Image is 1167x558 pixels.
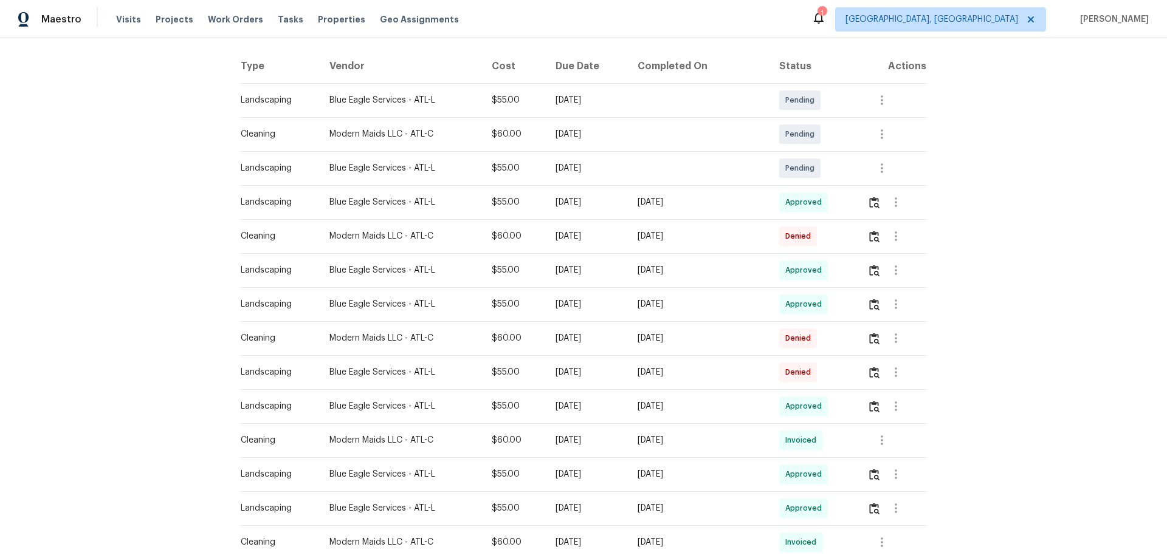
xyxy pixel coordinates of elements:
button: Review Icon [867,460,881,489]
div: Landscaping [241,400,310,412]
div: $60.00 [492,332,536,344]
div: [DATE] [556,468,618,480]
div: [DATE] [556,264,618,276]
span: [PERSON_NAME] [1075,13,1149,26]
span: Work Orders [208,13,263,26]
div: [DATE] [556,536,618,548]
div: [DATE] [638,230,759,242]
div: Blue Eagle Services - ATL-L [329,298,472,310]
div: $55.00 [492,298,536,310]
div: [DATE] [556,332,618,344]
div: $60.00 [492,128,536,140]
button: Review Icon [867,324,881,353]
div: Blue Eagle Services - ATL-L [329,162,472,174]
button: Review Icon [867,222,881,251]
span: Approved [785,468,827,480]
img: Review Icon [869,333,880,344]
div: Landscaping [241,468,310,480]
div: $55.00 [492,94,536,106]
span: Visits [116,13,141,26]
div: Blue Eagle Services - ATL-L [329,196,472,208]
th: Cost [482,49,546,83]
span: Projects [156,13,193,26]
span: Pending [785,128,819,140]
div: [DATE] [638,264,759,276]
div: Modern Maids LLC - ATL-C [329,332,472,344]
div: Modern Maids LLC - ATL-C [329,434,472,446]
img: Review Icon [869,367,880,378]
button: Review Icon [867,290,881,319]
div: Landscaping [241,264,310,276]
span: Tasks [278,15,303,24]
button: Review Icon [867,392,881,421]
div: [DATE] [638,298,759,310]
img: Review Icon [869,469,880,480]
div: Cleaning [241,128,310,140]
div: Landscaping [241,366,310,378]
div: [DATE] [556,298,618,310]
div: Cleaning [241,536,310,548]
div: [DATE] [638,196,759,208]
img: Review Icon [869,197,880,208]
div: [DATE] [638,536,759,548]
span: Pending [785,94,819,106]
div: Landscaping [241,94,310,106]
div: Blue Eagle Services - ATL-L [329,366,472,378]
span: Approved [785,400,827,412]
th: Completed On [628,49,769,83]
div: Modern Maids LLC - ATL-C [329,128,472,140]
span: Properties [318,13,365,26]
div: 1 [818,7,826,19]
div: Blue Eagle Services - ATL-L [329,400,472,412]
div: $55.00 [492,196,536,208]
div: $60.00 [492,536,536,548]
div: Landscaping [241,196,310,208]
span: Approved [785,298,827,310]
div: [DATE] [638,502,759,514]
button: Review Icon [867,256,881,285]
th: Due Date [546,49,628,83]
div: $55.00 [492,366,536,378]
span: Approved [785,264,827,276]
span: Denied [785,366,816,378]
div: [DATE] [556,366,618,378]
div: [DATE] [638,434,759,446]
div: [DATE] [556,502,618,514]
div: Modern Maids LLC - ATL-C [329,536,472,548]
th: Actions [858,49,927,83]
div: [DATE] [556,196,618,208]
div: Cleaning [241,434,310,446]
div: [DATE] [556,230,618,242]
div: [DATE] [556,400,618,412]
div: $60.00 [492,230,536,242]
img: Review Icon [869,231,880,242]
th: Status [769,49,858,83]
div: [DATE] [638,366,759,378]
div: Landscaping [241,298,310,310]
div: $60.00 [492,434,536,446]
div: [DATE] [556,94,618,106]
div: Cleaning [241,332,310,344]
div: [DATE] [638,400,759,412]
span: Pending [785,162,819,174]
div: [DATE] [556,434,618,446]
div: Blue Eagle Services - ATL-L [329,502,472,514]
span: Denied [785,332,816,344]
span: Maestro [41,13,81,26]
button: Review Icon [867,358,881,387]
span: Invoiced [785,434,821,446]
span: Denied [785,230,816,242]
div: Blue Eagle Services - ATL-L [329,94,472,106]
div: Blue Eagle Services - ATL-L [329,468,472,480]
img: Review Icon [869,503,880,514]
span: Approved [785,502,827,514]
div: [DATE] [638,332,759,344]
div: $55.00 [492,468,536,480]
span: Geo Assignments [380,13,459,26]
div: Landscaping [241,502,310,514]
div: $55.00 [492,400,536,412]
div: $55.00 [492,502,536,514]
span: [GEOGRAPHIC_DATA], [GEOGRAPHIC_DATA] [845,13,1018,26]
div: [DATE] [556,162,618,174]
img: Review Icon [869,265,880,276]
